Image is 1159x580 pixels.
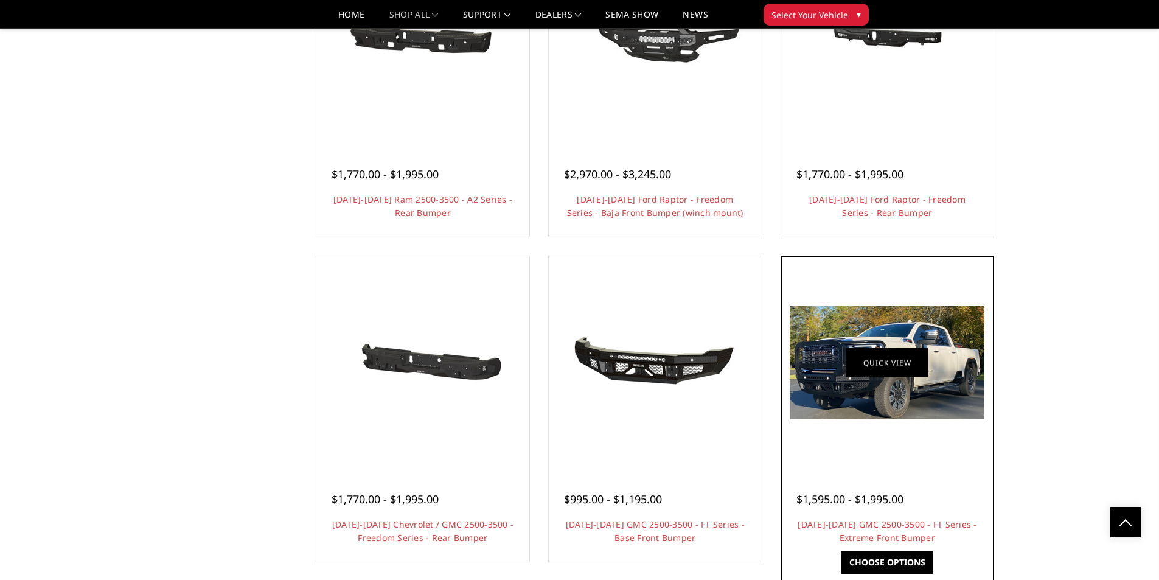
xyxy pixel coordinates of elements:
[567,194,743,218] a: [DATE]-[DATE] Ford Raptor - Freedom Series - Baja Front Bumper (winch mount)
[857,8,861,21] span: ▾
[566,519,745,543] a: [DATE]-[DATE] GMC 2500-3500 - FT Series - Base Front Bumper
[332,519,513,543] a: [DATE]-[DATE] Chevrolet / GMC 2500-3500 - Freedom Series - Rear Bumper
[338,10,364,28] a: Home
[535,10,582,28] a: Dealers
[683,10,708,28] a: News
[764,4,869,26] button: Select Your Vehicle
[332,492,439,506] span: $1,770.00 - $1,995.00
[463,10,511,28] a: Support
[552,259,759,466] a: 2024-2025 GMC 2500-3500 - FT Series - Base Front Bumper 2024-2025 GMC 2500-3500 - FT Series - Bas...
[790,306,984,419] img: 2024-2025 GMC 2500-3500 - FT Series - Extreme Front Bumper
[333,194,512,218] a: [DATE]-[DATE] Ram 2500-3500 - A2 Series - Rear Bumper
[605,10,658,28] a: SEMA Show
[841,551,933,574] a: Choose Options
[389,10,439,28] a: shop all
[798,519,976,543] a: [DATE]-[DATE] GMC 2500-3500 - FT Series - Extreme Front Bumper
[564,492,662,506] span: $995.00 - $1,195.00
[796,167,903,181] span: $1,770.00 - $1,995.00
[796,492,903,506] span: $1,595.00 - $1,995.00
[809,194,966,218] a: [DATE]-[DATE] Ford Raptor - Freedom Series - Rear Bumper
[1098,522,1159,580] iframe: Chat Widget
[564,167,671,181] span: $2,970.00 - $3,245.00
[1110,507,1141,537] a: Click to Top
[332,167,439,181] span: $1,770.00 - $1,995.00
[771,9,848,21] span: Select Your Vehicle
[319,259,526,466] a: 2020-2025 Chevrolet / GMC 2500-3500 - Freedom Series - Rear Bumper 2020-2025 Chevrolet / GMC 2500...
[784,259,991,466] a: 2024-2025 GMC 2500-3500 - FT Series - Extreme Front Bumper 2024-2025 GMC 2500-3500 - FT Series - ...
[846,349,928,377] a: Quick view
